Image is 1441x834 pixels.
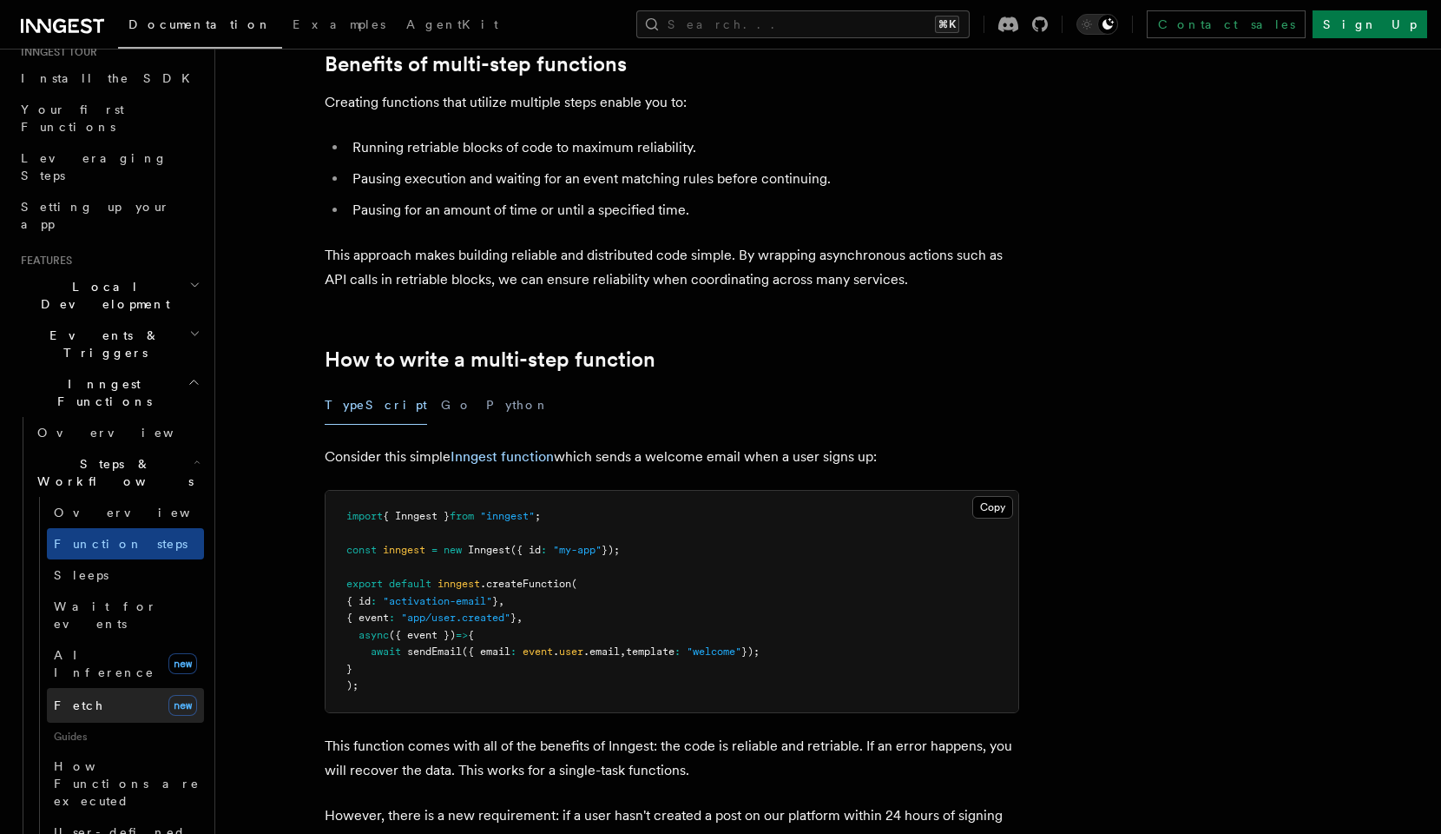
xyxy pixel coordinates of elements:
[14,94,204,142] a: Your first Functions
[602,544,620,556] span: });
[347,136,1019,160] li: Running retriable blocks of code to maximum reliability.
[54,568,109,582] span: Sleeps
[456,629,468,641] span: =>
[510,645,517,658] span: :
[282,5,396,47] a: Examples
[583,645,620,658] span: .email
[14,142,204,191] a: Leveraging Steps
[54,759,200,808] span: How Functions are executed
[21,151,168,182] span: Leveraging Steps
[383,595,492,607] span: "activation-email"
[325,243,1019,292] p: This approach makes building reliable and distributed code simple. By wrapping asynchronous actio...
[486,386,549,425] button: Python
[1313,10,1427,38] a: Sign Up
[37,426,216,440] span: Overview
[438,578,480,590] span: inngest
[14,368,204,417] button: Inngest Functions
[168,695,197,716] span: new
[468,544,510,556] span: Inngest
[559,645,583,658] span: user
[347,167,1019,191] li: Pausing execution and waiting for an event matching rules before continuing.
[54,648,155,679] span: AI Inference
[14,271,204,320] button: Local Development
[47,497,204,528] a: Overview
[517,612,523,624] span: ,
[30,448,204,497] button: Steps & Workflows
[383,510,450,522] span: { Inngest }
[14,320,204,368] button: Events & Triggers
[346,544,377,556] span: const
[47,751,204,817] a: How Functions are executed
[14,191,204,240] a: Setting up your app
[14,327,189,361] span: Events & Triggers
[346,679,359,692] span: );
[444,544,462,556] span: new
[293,17,385,31] span: Examples
[30,455,194,490] span: Steps & Workflows
[325,90,1019,115] p: Creating functions that utilize multiple steps enable you to:
[47,688,204,723] a: Fetchnew
[118,5,282,49] a: Documentation
[462,645,510,658] span: ({ email
[383,544,425,556] span: inngest
[492,595,498,607] span: }
[441,386,472,425] button: Go
[451,448,554,465] a: Inngest function
[523,645,553,658] span: event
[47,559,204,591] a: Sleeps
[553,544,602,556] span: "my-app"
[389,612,395,624] span: :
[450,510,474,522] span: from
[553,645,559,658] span: .
[396,5,509,47] a: AgentKit
[480,510,535,522] span: "inngest"
[30,417,204,448] a: Overview
[21,71,201,85] span: Install the SDK
[389,629,456,641] span: ({ event })
[54,698,104,712] span: Fetch
[407,645,462,658] span: sendEmail
[626,645,674,658] span: template
[1076,14,1118,35] button: Toggle dark mode
[480,578,571,590] span: .createFunction
[14,63,204,94] a: Install the SDK
[431,544,438,556] span: =
[47,528,204,559] a: Function steps
[620,645,626,658] span: ,
[346,663,352,675] span: }
[325,734,1019,783] p: This function comes with all of the benefits of Inngest: the code is reliable and retriable. If a...
[54,506,233,520] span: Overview
[389,578,431,590] span: default
[347,198,1019,222] li: Pausing for an amount of time or until a specified time.
[346,510,383,522] span: import
[21,103,124,134] span: Your first Functions
[535,510,541,522] span: ;
[1147,10,1306,38] a: Contact sales
[510,612,517,624] span: }
[510,544,541,556] span: ({ id
[972,496,1013,519] button: Copy
[21,200,170,231] span: Setting up your app
[687,645,741,658] span: "welcome"
[401,612,510,624] span: "app/user.created"
[168,653,197,674] span: new
[325,386,427,425] button: TypeScript
[406,17,498,31] span: AgentKit
[571,578,577,590] span: (
[541,544,547,556] span: :
[128,17,272,31] span: Documentation
[741,645,760,658] span: });
[325,347,655,372] a: How to write a multi-step function
[674,645,681,658] span: :
[468,629,474,641] span: {
[14,45,97,59] span: Inngest tour
[636,10,970,38] button: Search...⌘K
[47,723,204,751] span: Guides
[14,278,189,313] span: Local Development
[325,52,627,76] a: Benefits of multi-step functions
[498,595,504,607] span: ,
[346,578,383,590] span: export
[371,595,377,607] span: :
[346,612,389,624] span: { event
[371,645,401,658] span: await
